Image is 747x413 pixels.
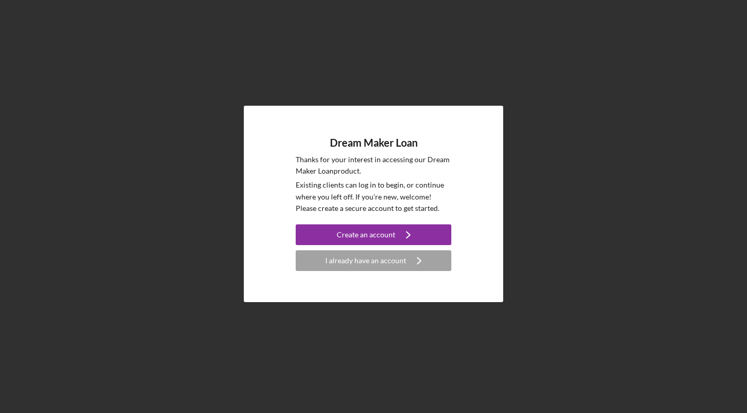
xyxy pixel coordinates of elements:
[296,224,451,248] a: Create an account
[325,250,406,271] div: I already have an account
[296,179,451,214] p: Existing clients can log in to begin, or continue where you left off. If you're new, welcome! Ple...
[337,224,395,245] div: Create an account
[296,154,451,177] p: Thanks for your interest in accessing our Dream Maker Loan product.
[296,250,451,271] button: I already have an account
[296,224,451,245] button: Create an account
[330,137,418,149] h4: Dream Maker Loan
